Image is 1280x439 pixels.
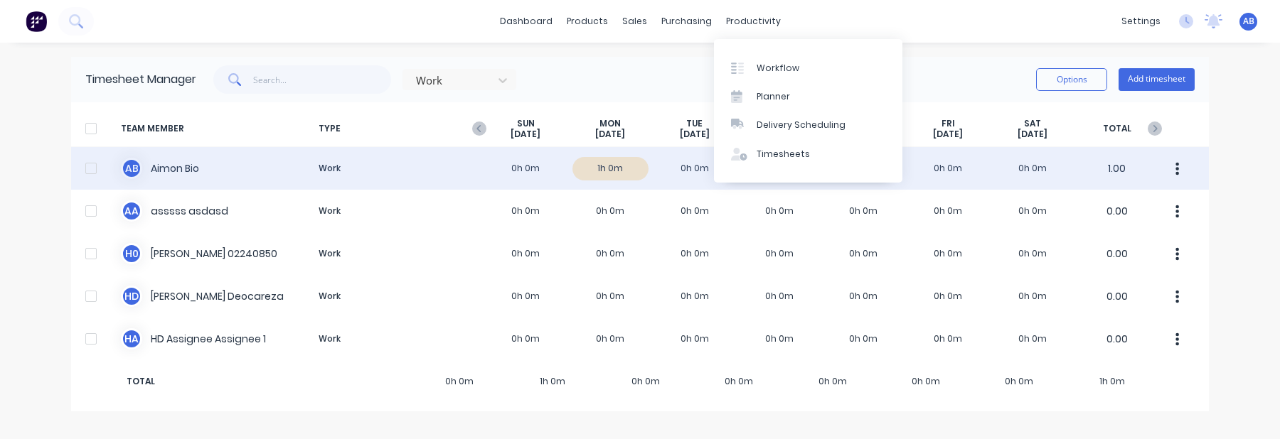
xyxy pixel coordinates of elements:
span: TOTAL [121,375,313,388]
div: products [560,11,615,32]
span: 0h 0m [412,375,506,388]
div: Planner [757,90,790,103]
span: 1h 0m [1066,375,1159,388]
a: Planner [714,82,902,111]
span: [DATE] [1018,129,1047,140]
img: Factory [26,11,47,32]
span: 0h 0m [973,375,1066,388]
span: [DATE] [933,129,963,140]
span: TOTAL [1074,118,1159,140]
span: TYPE [313,118,484,140]
span: [DATE] [595,129,625,140]
div: settings [1114,11,1168,32]
div: sales [615,11,654,32]
button: Options [1036,68,1107,91]
a: Delivery Scheduling [714,111,902,139]
div: Timesheets [757,148,810,161]
span: TEAM MEMBER [121,118,313,140]
span: [DATE] [511,129,540,140]
button: Add timesheet [1119,68,1195,91]
span: SUN [517,118,535,129]
div: purchasing [654,11,719,32]
span: 0h 0m [879,375,972,388]
span: MON [599,118,621,129]
span: AB [1243,15,1254,28]
span: 0h 0m [599,375,693,388]
div: productivity [719,11,788,32]
a: Timesheets [714,140,902,168]
a: dashboard [493,11,560,32]
span: TUE [686,118,703,129]
span: 0h 0m [693,375,786,388]
div: Workflow [757,62,799,75]
span: 1h 0m [506,375,599,388]
div: Timesheet Manager [85,71,196,88]
a: Workflow [714,53,902,82]
span: FRI [942,118,955,129]
span: 0h 0m [786,375,879,388]
span: SAT [1024,118,1041,129]
input: Search... [253,65,392,94]
div: Delivery Scheduling [757,119,846,131]
span: [DATE] [680,129,710,140]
